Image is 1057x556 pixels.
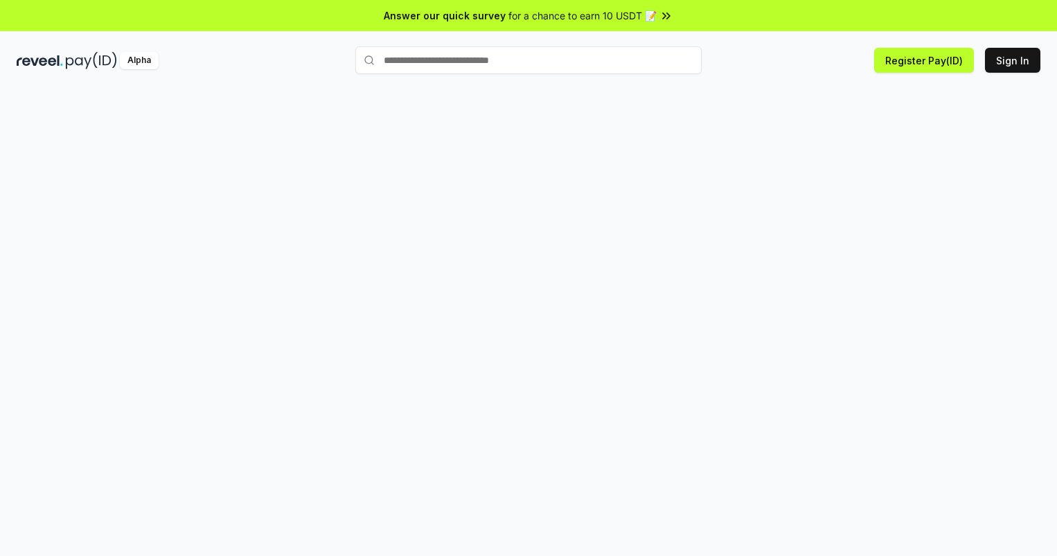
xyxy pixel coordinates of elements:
[66,52,117,69] img: pay_id
[985,48,1040,73] button: Sign In
[384,8,506,23] span: Answer our quick survey
[874,48,974,73] button: Register Pay(ID)
[508,8,657,23] span: for a chance to earn 10 USDT 📝
[120,52,159,69] div: Alpha
[17,52,63,69] img: reveel_dark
